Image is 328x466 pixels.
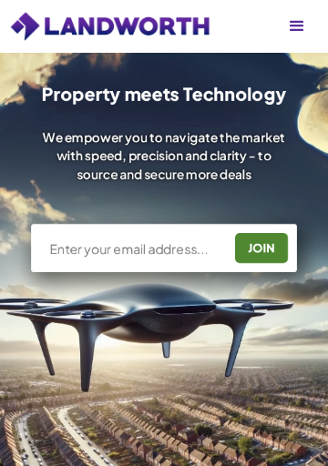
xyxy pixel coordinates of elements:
[42,127,285,184] div: We empower you to navigate the market with speed, precision and clarity - to source and secure mo...
[42,86,287,103] h1: Property meets Technology
[241,234,282,263] div: JOIN
[47,238,225,257] input: Enter your email address...
[275,5,319,48] div: menu
[235,233,288,264] button: JOIN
